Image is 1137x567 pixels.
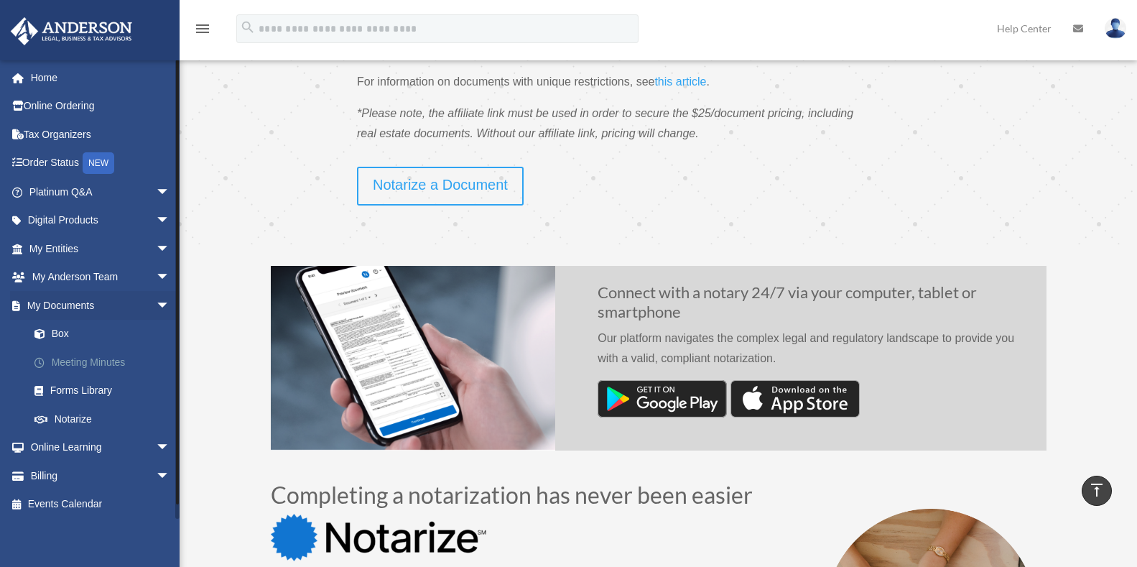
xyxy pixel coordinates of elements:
[1088,481,1105,499] i: vertical_align_top
[10,461,192,490] a: Billingarrow_drop_down
[194,25,211,37] a: menu
[194,20,211,37] i: menu
[10,433,192,462] a: Online Learningarrow_drop_down
[10,178,192,206] a: Platinum Q&Aarrow_drop_down
[1082,476,1112,506] a: vertical_align_top
[156,263,185,292] span: arrow_drop_down
[598,328,1024,380] p: Our platform navigates the complex legal and regulatory landscape to provide you with a valid, co...
[156,291,185,321] span: arrow_drop_down
[10,263,192,292] a: My Anderson Teamarrow_drop_down
[10,490,192,519] a: Events Calendar
[10,206,192,235] a: Digital Productsarrow_drop_down
[10,291,192,320] a: My Documentsarrow_drop_down
[10,63,192,92] a: Home
[706,75,709,88] span: .
[83,152,114,174] div: NEW
[20,320,192,349] a: Box
[10,92,192,121] a: Online Ordering
[10,149,192,178] a: Order StatusNEW
[1105,18,1126,39] img: User Pic
[20,348,192,377] a: Meeting Minutes
[20,377,192,405] a: Forms Library
[10,120,192,149] a: Tax Organizers
[156,178,185,207] span: arrow_drop_down
[156,234,185,264] span: arrow_drop_down
[240,19,256,35] i: search
[20,405,185,433] a: Notarize
[10,234,192,263] a: My Entitiesarrow_drop_down
[156,461,185,491] span: arrow_drop_down
[271,484,774,514] h2: Completing a notarization has never been easier
[156,433,185,463] span: arrow_drop_down
[357,167,524,206] a: Notarize a Document
[598,283,1024,328] h2: Connect with a notary 24/7 via your computer, tablet or smartphone
[654,75,706,88] span: this article
[357,107,853,139] span: *Please note, the affiliate link must be used in order to secure the $25/document pricing, includ...
[156,206,185,236] span: arrow_drop_down
[357,75,654,88] span: For information on documents with unique restrictions, see
[6,17,136,45] img: Anderson Advisors Platinum Portal
[271,266,555,451] img: Notarize Doc-1
[654,75,706,95] a: this article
